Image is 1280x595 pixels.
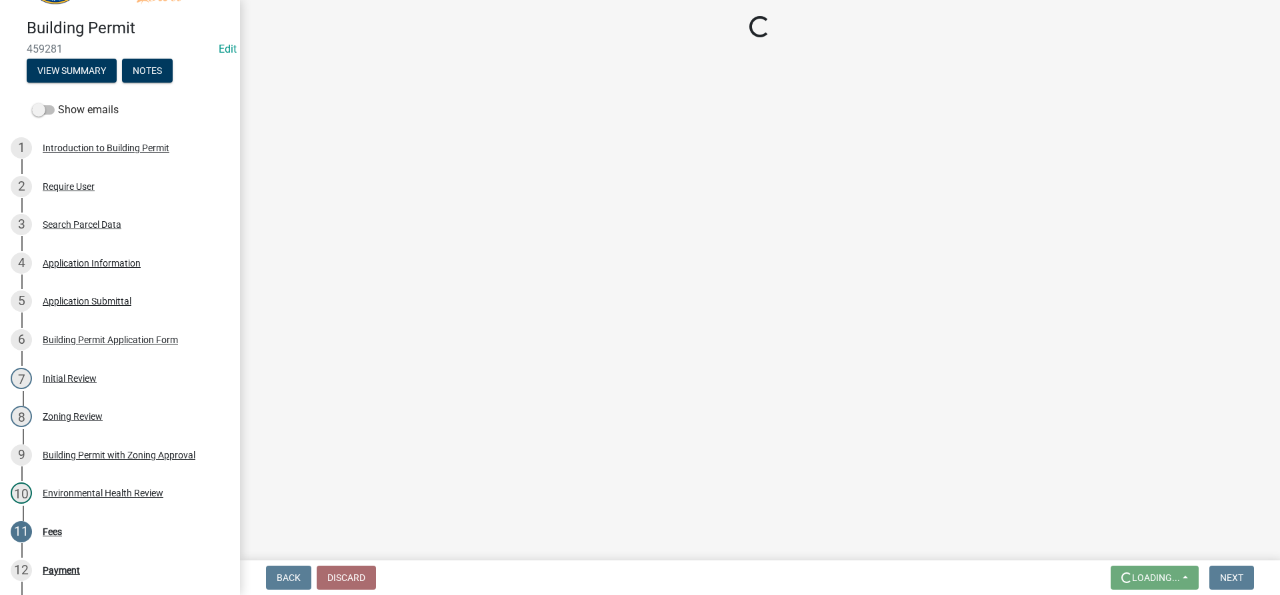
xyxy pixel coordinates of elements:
div: Environmental Health Review [43,488,163,498]
wm-modal-confirm: Edit Application Number [219,43,237,55]
div: 9 [11,444,32,466]
div: Application Information [43,259,141,268]
div: 12 [11,560,32,581]
div: 8 [11,406,32,427]
div: 5 [11,291,32,312]
div: Introduction to Building Permit [43,143,169,153]
button: Next [1209,566,1254,590]
button: View Summary [27,59,117,83]
div: Payment [43,566,80,575]
div: Building Permit Application Form [43,335,178,344]
button: Discard [317,566,376,590]
div: Require User [43,182,95,191]
span: Back [277,572,301,583]
div: Building Permit with Zoning Approval [43,450,195,460]
div: Fees [43,527,62,536]
div: 4 [11,253,32,274]
div: 3 [11,214,32,235]
div: 1 [11,137,32,159]
wm-modal-confirm: Summary [27,67,117,77]
span: 459281 [27,43,213,55]
button: Back [266,566,311,590]
div: 6 [11,329,32,350]
div: 7 [11,368,32,389]
div: 2 [11,176,32,197]
wm-modal-confirm: Notes [122,67,173,77]
h4: Building Permit [27,19,229,38]
div: Initial Review [43,374,97,383]
div: Zoning Review [43,412,103,421]
a: Edit [219,43,237,55]
div: 10 [11,482,32,504]
div: 11 [11,521,32,542]
span: Loading... [1132,572,1180,583]
button: Notes [122,59,173,83]
span: Next [1220,572,1243,583]
label: Show emails [32,102,119,118]
div: Application Submittal [43,297,131,306]
div: Search Parcel Data [43,220,121,229]
button: Loading... [1111,566,1199,590]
